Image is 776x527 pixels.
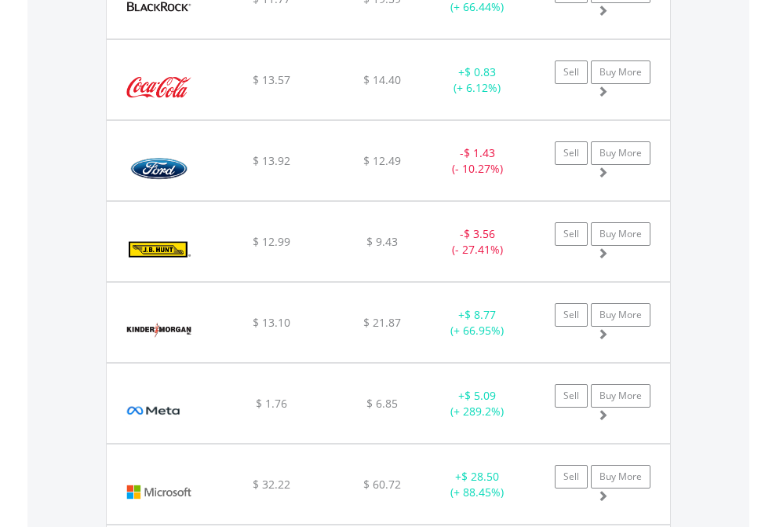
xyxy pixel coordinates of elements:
[253,153,290,168] span: $ 13.92
[115,221,203,277] img: EQU.US.JBHT.png
[591,303,650,327] a: Buy More
[428,64,526,96] div: + (+ 6.12%)
[555,384,588,408] a: Sell
[253,315,290,330] span: $ 13.10
[428,145,526,177] div: - (- 10.27%)
[428,469,526,500] div: + (+ 88.45%)
[363,315,401,330] span: $ 21.87
[591,384,650,408] a: Buy More
[115,383,194,439] img: EQU.US.META.png
[428,388,526,419] div: + (+ 289.2%)
[591,141,650,165] a: Buy More
[464,226,495,241] span: $ 3.56
[591,465,650,489] a: Buy More
[555,222,588,246] a: Sell
[363,477,401,492] span: $ 60.72
[465,307,496,322] span: $ 8.77
[428,226,526,258] div: - (- 27.41%)
[555,303,588,327] a: Sell
[253,72,290,87] span: $ 13.57
[464,145,495,160] span: $ 1.43
[115,464,203,520] img: EQU.US.MSFT.png
[366,234,398,249] span: $ 9.43
[591,222,650,246] a: Buy More
[363,153,401,168] span: $ 12.49
[115,60,203,115] img: EQU.US.KO.png
[428,307,526,339] div: + (+ 66.95%)
[461,469,499,484] span: $ 28.50
[115,141,203,196] img: EQU.US.F.png
[555,465,588,489] a: Sell
[366,396,398,411] span: $ 6.85
[363,72,401,87] span: $ 14.40
[555,60,588,84] a: Sell
[115,302,203,358] img: EQU.US.KMI.png
[253,234,290,249] span: $ 12.99
[465,64,496,79] span: $ 0.83
[253,477,290,492] span: $ 32.22
[591,60,650,84] a: Buy More
[465,388,496,403] span: $ 5.09
[555,141,588,165] a: Sell
[256,396,287,411] span: $ 1.76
